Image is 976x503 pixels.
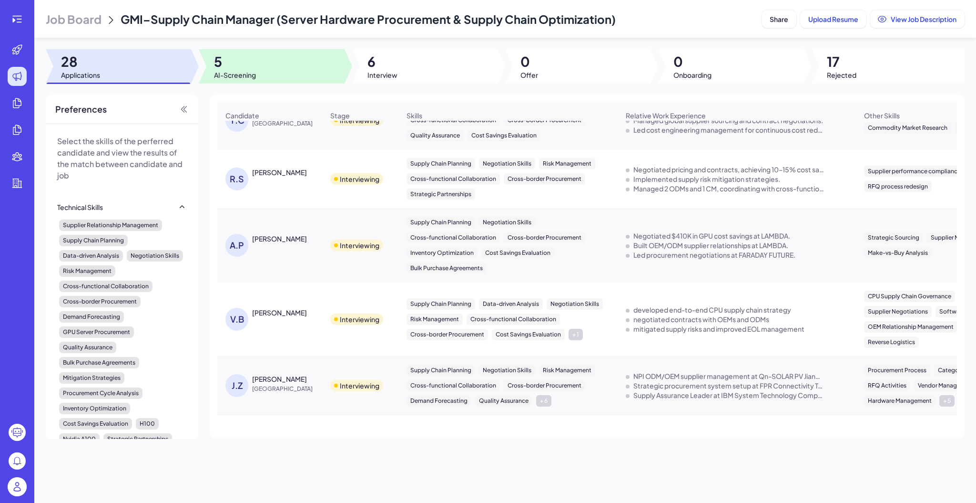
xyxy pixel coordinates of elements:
div: Quality Assurance [475,395,532,407]
div: Interviewing [340,174,379,184]
div: Supply Chain Planning [407,298,475,310]
div: Inventory Optimization [407,247,478,259]
div: Bulk Purchase Agreements [407,262,487,274]
div: Cross-border Procurement [504,173,585,185]
div: Supplier Negotiations [864,306,932,317]
div: Negotiation Skills [127,250,183,262]
div: Supplier Relationship Management [59,220,162,231]
div: RFQ Activities [864,380,910,391]
div: Quality Assurance [407,130,464,141]
div: Supplier performance compliance [864,166,965,177]
div: Cost Savings Evaluation [59,418,132,430]
div: Strategic Sourcing [864,232,923,243]
span: Job Board [46,11,102,27]
div: A.P [225,234,248,257]
div: Renee Sheen [252,168,307,177]
div: + 6 [536,395,551,407]
div: GPU Server Procurement [59,326,134,338]
span: Offer [520,70,538,80]
span: 0 [520,53,538,70]
div: Risk Management [407,314,463,325]
img: user_logo.png [8,477,27,496]
div: H100 [136,418,159,430]
div: Jack Zhang [252,374,307,384]
div: Bulk Purchase Agreements [59,357,139,368]
span: 17 [827,53,856,70]
div: developed end-to-end CPU supply chain strategy [633,305,791,314]
div: Interviewing [340,381,379,390]
div: Supply Assurance Leader at IBM System Technology Company [633,390,824,400]
div: Nvidia A100 [59,433,100,445]
div: Managed 2 ODMs and 1 CM, coordinating with cross-functional teams. [633,184,824,193]
div: Led procurement negotiations at FARADAY FUTURE. [633,250,795,260]
div: RFQ process redesign [864,181,932,192]
div: + 1 [569,329,583,340]
span: Applications [61,70,100,80]
div: Interviewing [340,314,379,324]
button: Upload Resume [800,10,866,28]
span: Relative Work Experience [626,111,706,120]
div: + 5 [939,395,955,407]
div: Mitigation Strategies [59,372,124,384]
div: Negotiation Skills [479,365,535,376]
div: Technical Skills [57,202,103,212]
div: Built OEM/ODM supplier relationships at LAMBDA. [633,241,788,250]
div: Negotiation Skills [479,217,535,228]
span: 6 [367,53,397,70]
span: 28 [61,53,100,70]
div: Cross-border Procurement [504,232,585,243]
div: Make-vs-Buy Analysis [864,247,932,259]
div: Cross-border Procurement [504,380,585,391]
div: J.Z [225,374,248,397]
span: Preferences [55,103,107,116]
div: Negotiation Skills [547,298,603,310]
div: Data-driven Analysis [479,298,543,310]
div: Led cost engineering management for continuous cost reduction. [633,125,824,135]
div: Supply Chain Planning [407,365,475,376]
div: Interviewing [340,241,379,250]
span: Interview [367,70,397,80]
span: Other Skills [864,111,900,120]
div: Cost Savings Evaluation [468,130,540,141]
div: OEM Relationship Management [864,321,957,333]
div: mitigated supply risks and improved EOL management [633,324,804,334]
div: Negotiated pricing and contracts, achieving 10–15% cost savings. [633,165,824,174]
span: Upload Resume [808,15,858,23]
button: View Job Description [870,10,965,28]
span: AI-Screening [214,70,256,80]
button: Share [762,10,796,28]
span: 0 [673,53,712,70]
div: Cross-functional Collaboration [407,380,500,391]
div: CPU Supply Chain Governance [864,291,955,302]
div: Cross-functional Collaboration [467,314,560,325]
div: Risk Management [539,158,595,169]
div: Reverse Logistics [864,336,919,348]
div: Cost Savings Evaluation [492,329,565,340]
div: Inventory Optimization [59,403,130,414]
div: Data-driven Analysis [59,250,123,262]
span: Onboarding [673,70,712,80]
div: negotiated contracts with OEMs and ODMs [633,314,769,324]
div: Cost Savings Evaluation [481,247,554,259]
div: V.B [225,308,248,331]
span: Stage [330,111,350,120]
span: [GEOGRAPHIC_DATA] [252,384,324,394]
span: Skills [407,111,422,120]
div: Cross-border Procurement [59,296,141,307]
div: Hardware Management [864,395,935,407]
div: Cross-functional Collaboration [407,232,500,243]
span: Rejected [827,70,856,80]
div: Strategic procurement system setup at FPR Connectivity Tech. (SZ) Inc. [633,381,824,390]
div: Cross-functional Collaboration [59,281,152,292]
div: Procurement Process [864,365,930,376]
div: Quality Assurance [59,342,116,353]
div: Risk Management [59,265,115,277]
div: Vitaly Blotski [252,308,307,317]
div: NPI ODM/OEM supplier management at Qn-SOLAR PV Jiangsu LIMITED [633,371,824,381]
span: GMI–Supply Chain Manager (Server Hardware Procurement & Supply Chain Optimization) [121,12,616,26]
div: Procurement Cycle Analysis [59,388,142,399]
div: Strategic Partnerships [407,189,475,200]
div: Commodity Market Research [864,122,951,134]
span: [GEOGRAPHIC_DATA] [252,119,324,128]
span: 5 [214,53,256,70]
